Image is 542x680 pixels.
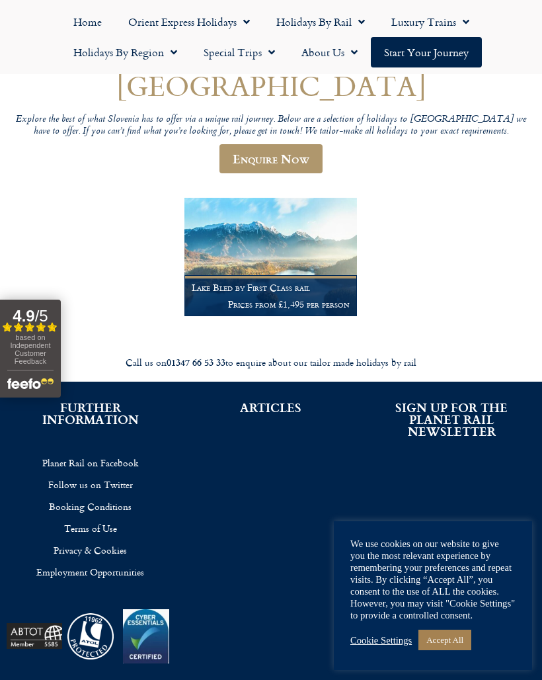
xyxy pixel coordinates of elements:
[184,198,357,316] a: Lake Bled by First Class rail Prices from £1,495 per person
[418,630,471,650] a: Accept All
[381,402,522,437] h2: SIGN UP FOR THE PLANET RAIL NEWSLETTER
[20,561,161,583] a: Employment Opportunities
[219,144,323,173] a: Enquire Now
[350,634,412,646] a: Cookie Settings
[263,7,378,37] a: Holidays by Rail
[20,452,161,474] a: Planet Rail on Facebook
[12,114,530,138] p: Explore the best of what Slovenia has to offer via a unique rail journey. Below are a selection o...
[7,357,535,369] div: Call us on to enquire about our tailor made holidays by rail
[192,299,349,310] p: Prices from £1,495 per person
[60,37,190,67] a: Holidays by Region
[378,7,483,37] a: Luxury Trains
[20,517,161,539] a: Terms of Use
[20,402,161,425] h2: FURTHER INFORMATION
[190,37,288,67] a: Special Trips
[12,70,530,101] h1: [GEOGRAPHIC_DATA]
[20,474,161,495] a: Follow us on Twitter
[371,37,482,67] a: Start your Journey
[60,7,115,37] a: Home
[20,539,161,561] a: Privacy & Cookies
[200,402,341,413] h2: ARTICLES
[350,538,516,621] div: We use cookies on our website to give you the most relevant experience by remembering your prefer...
[7,7,535,67] nav: Menu
[20,452,161,583] nav: Menu
[288,37,371,67] a: About Us
[167,355,225,369] strong: 01347 66 53 33
[192,282,349,293] h1: Lake Bled by First Class rail
[20,495,161,517] a: Booking Conditions
[115,7,263,37] a: Orient Express Holidays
